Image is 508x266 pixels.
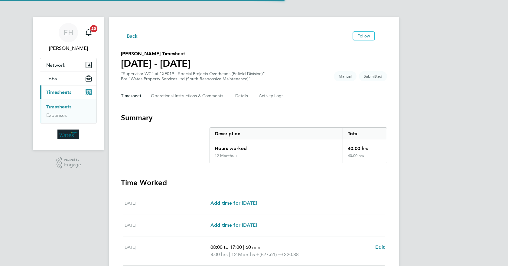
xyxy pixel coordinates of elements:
div: [DATE] [123,200,210,207]
button: Jobs [40,72,96,85]
span: 08:00 to 17:00 [210,244,242,250]
img: wates-logo-retina.png [57,130,79,139]
a: 20 [83,23,95,42]
span: (£27.61) = [259,252,281,257]
div: "Supervisor WC" at "XF019 - Special Projects Overheads (Enfield Division)" [121,71,265,82]
button: Details [235,89,249,103]
button: Timesheets Menu [377,34,387,37]
a: Add time for [DATE] [210,222,257,229]
span: Add time for [DATE] [210,200,257,206]
span: This timesheet was manually created. [334,71,357,81]
div: Hours worked [210,140,343,153]
div: 12 Months + [215,153,238,158]
button: Follow [353,31,375,40]
h3: Time Worked [121,178,387,187]
h1: [DATE] - [DATE] [121,57,190,69]
span: 60 min [246,244,260,250]
span: Erkan Hasan [40,45,97,52]
div: [DATE] [123,244,210,258]
span: 8.00 hrs [210,252,228,257]
button: Activity Logs [259,89,284,103]
span: Edit [375,244,385,250]
a: Expenses [46,112,67,118]
button: Operational Instructions & Comments [151,89,226,103]
span: | [229,252,230,257]
a: Add time for [DATE] [210,200,257,207]
span: Back [127,33,138,40]
div: Timesheets [40,99,96,123]
a: Edit [375,244,385,251]
div: Description [210,128,343,140]
h3: Summary [121,113,387,123]
span: 12 Months + [231,251,259,258]
div: 40.00 hrs [343,140,387,153]
span: 20 [90,25,97,32]
div: 40.00 hrs [343,153,387,163]
span: Engage [64,162,81,168]
div: Total [343,128,387,140]
button: Back [121,32,138,40]
span: £220.88 [281,252,299,257]
div: Summary [210,127,387,163]
span: | [243,244,244,250]
button: Timesheets [40,85,96,99]
div: [DATE] [123,222,210,229]
span: EH [63,29,73,37]
div: For "Wates Property Services Ltd (South Responsive Maintenance)" [121,76,265,82]
span: Network [46,62,65,68]
span: Add time for [DATE] [210,222,257,228]
button: Network [40,58,96,72]
span: Timesheets [46,89,71,95]
nav: Main navigation [33,17,104,150]
a: Powered byEngage [56,157,81,169]
span: Jobs [46,76,57,82]
a: Go to home page [40,130,97,139]
button: Timesheet [121,89,141,103]
span: Powered by [64,157,81,162]
a: Timesheets [46,104,71,110]
h2: [PERSON_NAME] Timesheet [121,50,190,57]
span: This timesheet is Submitted. [359,71,387,81]
span: Follow [357,33,370,39]
a: EH[PERSON_NAME] [40,23,97,52]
